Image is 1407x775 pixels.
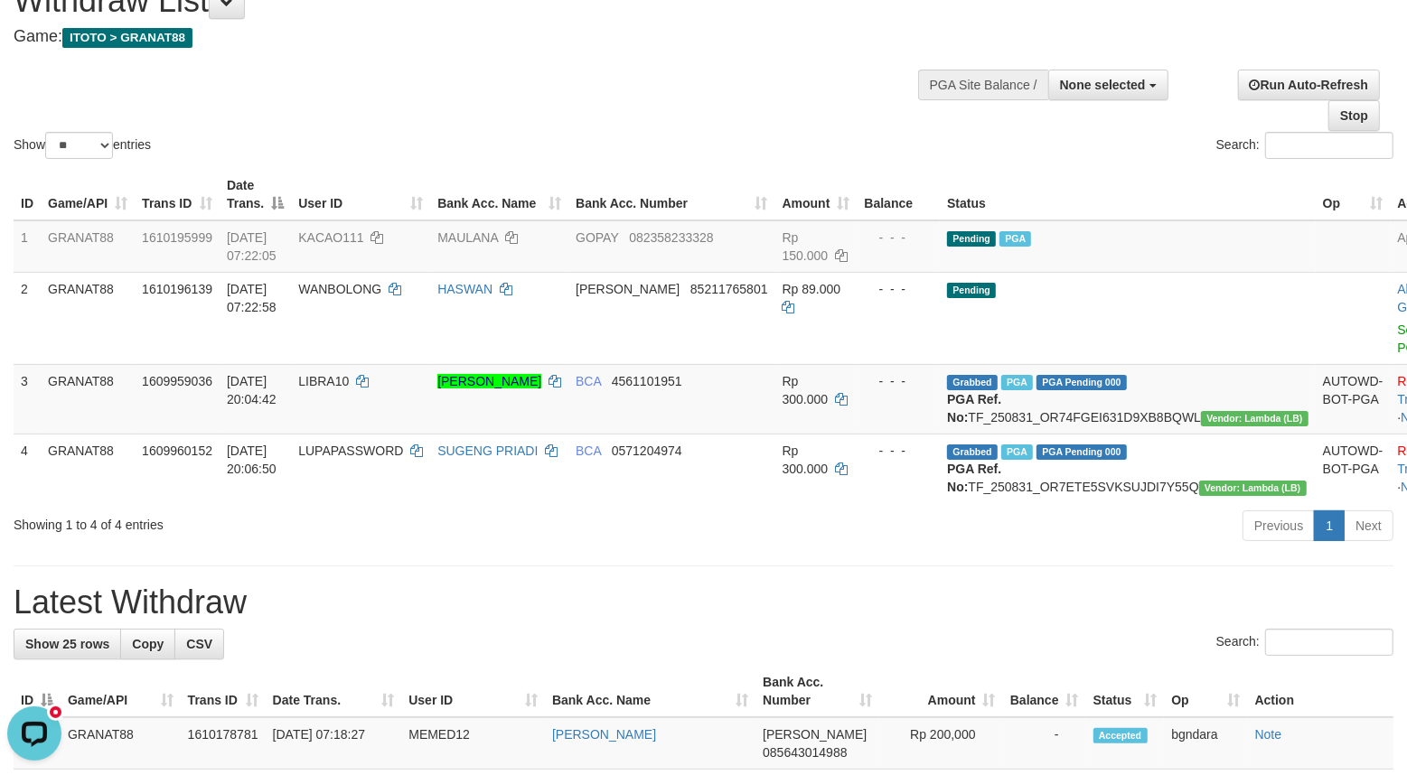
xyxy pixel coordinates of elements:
span: Marked by bgndara [1001,444,1033,460]
input: Search: [1265,629,1393,656]
th: Status [940,169,1316,220]
span: Copy 082358233328 to clipboard [629,230,713,245]
span: Pending [947,231,996,247]
td: AUTOWD-BOT-PGA [1316,434,1391,503]
a: Run Auto-Refresh [1238,70,1380,100]
td: AUTOWD-BOT-PGA [1316,364,1391,434]
td: TF_250831_OR7ETE5SVKSUJDI7Y55Q [940,434,1316,503]
span: PGA Pending [1036,444,1127,460]
td: TF_250831_OR74FGEI631D9XB8BQWL [940,364,1316,434]
span: Pending [947,283,996,298]
th: User ID: activate to sort column ascending [401,666,545,717]
th: Op: activate to sort column ascending [1316,169,1391,220]
td: GRANAT88 [61,717,181,770]
a: HASWAN [437,282,492,296]
th: Trans ID: activate to sort column ascending [135,169,220,220]
td: Rp 200,000 [879,717,1003,770]
span: LUPAPASSWORD [298,444,403,458]
span: WANBOLONG [298,282,381,296]
span: [DATE] 20:04:42 [227,374,277,406]
a: CSV [174,629,224,659]
a: MAULANA [437,230,498,245]
span: Copy 085643014988 to clipboard [763,745,847,760]
span: [DATE] 07:22:58 [227,282,277,314]
div: - - - [865,280,933,298]
th: ID [14,169,41,220]
span: [PERSON_NAME] [763,727,867,742]
span: Marked by bgndara [999,231,1031,247]
label: Show entries [14,132,151,159]
td: 4 [14,434,41,503]
h4: Game: [14,28,920,46]
span: Rp 150.000 [783,230,829,263]
span: Rp 300.000 [783,444,829,476]
span: KACAO111 [298,230,363,245]
a: Next [1344,510,1393,541]
td: bgndara [1164,717,1247,770]
td: GRANAT88 [41,272,135,364]
label: Search: [1216,629,1393,656]
td: [DATE] 07:18:27 [266,717,402,770]
span: Copy 85211765801 to clipboard [690,282,768,296]
a: [PERSON_NAME] [552,727,656,742]
button: None selected [1048,70,1168,100]
th: Balance [858,169,941,220]
a: Stop [1328,100,1380,131]
th: Date Trans.: activate to sort column ascending [266,666,402,717]
div: new message indicator [47,5,64,22]
a: Note [1255,727,1282,742]
a: Previous [1243,510,1315,541]
a: 1 [1314,510,1345,541]
span: LIBRA10 [298,374,349,388]
input: Search: [1265,132,1393,159]
span: Show 25 rows [25,637,109,651]
span: CSV [186,637,212,651]
th: Op: activate to sort column ascending [1164,666,1247,717]
a: Show 25 rows [14,629,121,659]
td: GRANAT88 [41,364,135,434]
th: Game/API: activate to sort column ascending [61,666,181,717]
span: Copy [132,637,164,651]
a: Copy [120,629,175,659]
th: ID: activate to sort column descending [14,666,61,717]
th: Date Trans.: activate to sort column descending [220,169,291,220]
span: Rp 89.000 [783,282,841,296]
span: BCA [576,444,601,458]
th: Bank Acc. Name: activate to sort column ascending [430,169,568,220]
span: None selected [1060,78,1146,92]
th: Game/API: activate to sort column ascending [41,169,135,220]
label: Search: [1216,132,1393,159]
th: Action [1248,666,1393,717]
span: Marked by bgndara [1001,375,1033,390]
span: Grabbed [947,444,998,460]
span: PGA Pending [1036,375,1127,390]
td: 3 [14,364,41,434]
td: MEMED12 [401,717,545,770]
div: - - - [865,229,933,247]
select: Showentries [45,132,113,159]
th: Trans ID: activate to sort column ascending [181,666,266,717]
th: Balance: activate to sort column ascending [1003,666,1086,717]
b: PGA Ref. No: [947,462,1001,494]
button: Open LiveChat chat widget [7,7,61,61]
th: Amount: activate to sort column ascending [775,169,858,220]
span: 1609960152 [142,444,212,458]
span: GOPAY [576,230,618,245]
span: ITOTO > GRANAT88 [62,28,192,48]
span: Vendor URL: https://dashboard.q2checkout.com/secure [1199,481,1307,496]
td: GRANAT88 [41,220,135,273]
div: PGA Site Balance / [918,70,1048,100]
th: Bank Acc. Name: activate to sort column ascending [545,666,755,717]
a: SUGENG PRIADI [437,444,538,458]
th: Amount: activate to sort column ascending [879,666,1003,717]
span: [DATE] 07:22:05 [227,230,277,263]
td: GRANAT88 [41,434,135,503]
span: Copy 0571204974 to clipboard [612,444,682,458]
span: [DATE] 20:06:50 [227,444,277,476]
span: 1610196139 [142,282,212,296]
th: User ID: activate to sort column ascending [291,169,430,220]
h1: Latest Withdraw [14,584,1393,621]
td: 1610178781 [181,717,266,770]
td: 1 [14,220,41,273]
td: - [1003,717,1086,770]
